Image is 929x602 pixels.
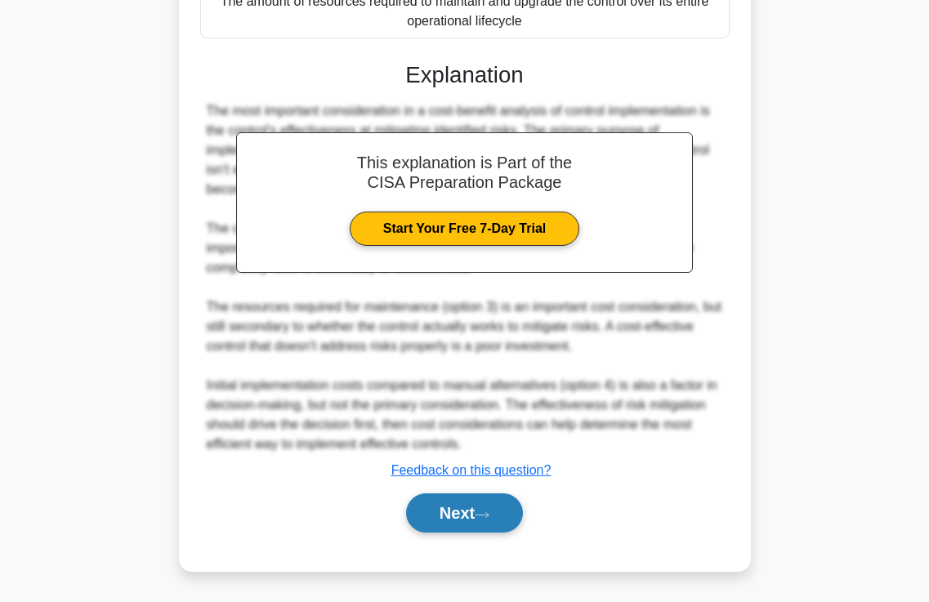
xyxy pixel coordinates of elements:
a: Start Your Free 7-Day Trial [350,212,579,246]
a: Feedback on this question? [391,463,552,477]
div: The most important consideration in a cost-benefit analysis of control implementation is the cont... [207,101,723,454]
button: Next [406,493,523,533]
h3: Explanation [210,61,720,88]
